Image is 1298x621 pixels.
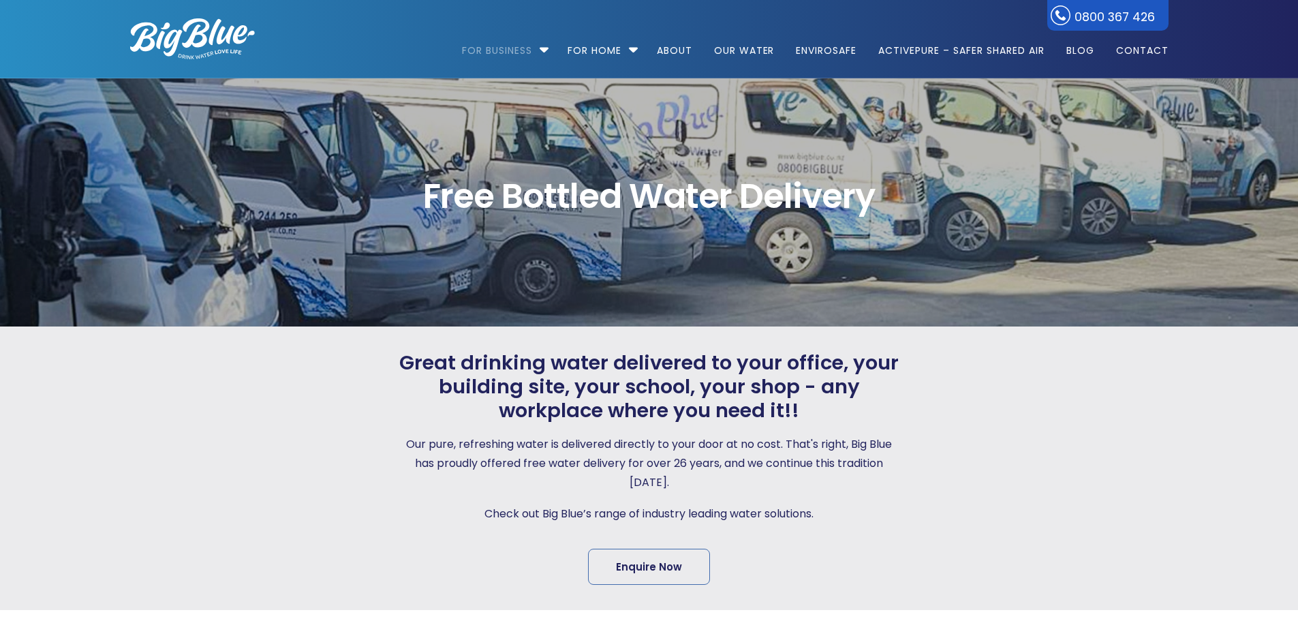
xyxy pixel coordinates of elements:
span: Great drinking water delivered to your office, your building site, your school, your shop - any w... [396,351,903,422]
p: Check out Big Blue’s range of industry leading water solutions. [396,504,903,524]
a: Enquire Now [588,549,710,585]
img: logo [130,18,255,59]
span: Free Bottled Water Delivery [130,179,1169,213]
p: Our pure, refreshing water is delivered directly to your door at no cost. That's right, Big Blue ... [396,435,903,492]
